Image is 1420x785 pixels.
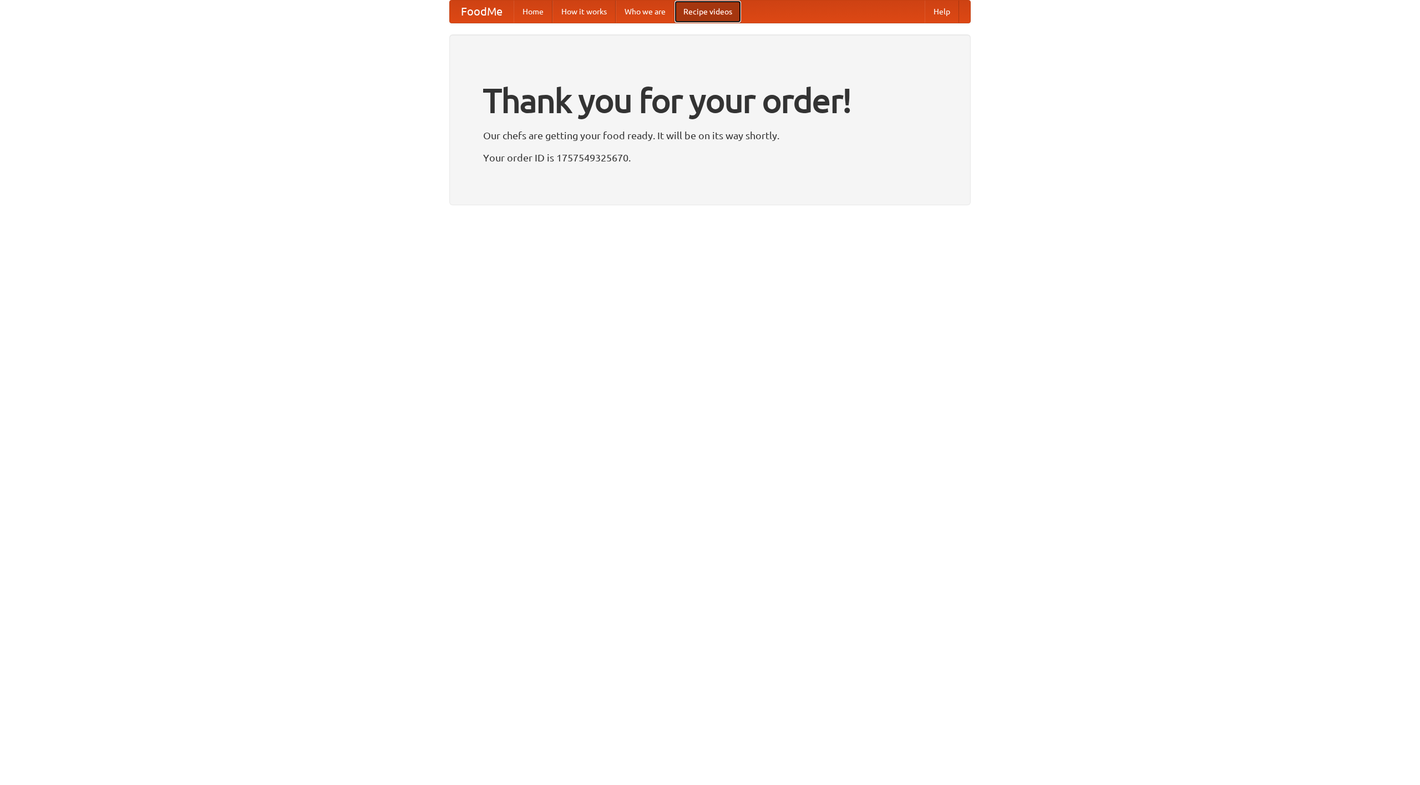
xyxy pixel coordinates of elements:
a: Help [925,1,959,23]
a: Recipe videos [674,1,741,23]
a: Home [514,1,552,23]
p: Our chefs are getting your food ready. It will be on its way shortly. [483,127,937,144]
a: How it works [552,1,616,23]
p: Your order ID is 1757549325670. [483,149,937,166]
a: FoodMe [450,1,514,23]
a: Who we are [616,1,674,23]
h1: Thank you for your order! [483,74,937,127]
